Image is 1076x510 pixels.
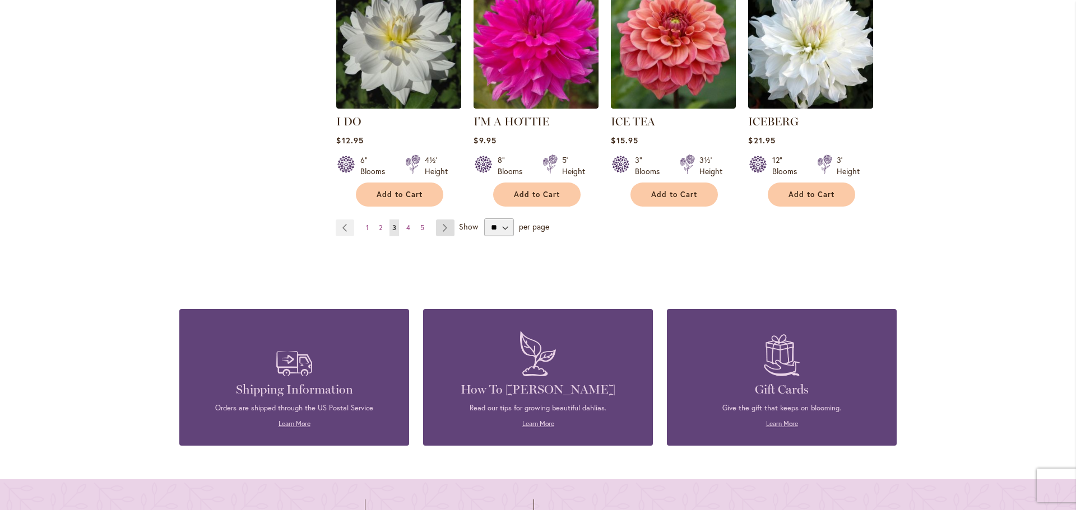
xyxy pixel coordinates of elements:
[748,135,775,146] span: $21.95
[196,382,392,397] h4: Shipping Information
[522,419,554,428] a: Learn More
[611,100,736,111] a: ICE TEA
[392,223,396,232] span: 3
[474,115,549,128] a: I'M A HOTTIE
[440,382,636,397] h4: How To [PERSON_NAME]
[611,135,638,146] span: $15.95
[684,382,880,397] h4: Gift Cards
[336,135,363,146] span: $12.95
[684,403,880,413] p: Give the gift that keeps on blooming.
[789,190,834,199] span: Add to Cart
[406,223,410,232] span: 4
[377,190,423,199] span: Add to Cart
[699,155,722,177] div: 3½' Height
[635,155,666,177] div: 3" Blooms
[366,223,369,232] span: 1
[766,419,798,428] a: Learn More
[514,190,560,199] span: Add to Cart
[336,115,361,128] a: I DO
[8,470,40,502] iframe: Launch Accessibility Center
[425,155,448,177] div: 4½' Height
[493,183,581,207] button: Add to Cart
[630,183,718,207] button: Add to Cart
[474,100,599,111] a: I'm A Hottie
[748,100,873,111] a: ICEBERG
[459,221,478,232] span: Show
[360,155,392,177] div: 6" Blooms
[440,403,636,413] p: Read our tips for growing beautiful dahlias.
[420,223,424,232] span: 5
[379,223,382,232] span: 2
[837,155,860,177] div: 3' Height
[748,115,799,128] a: ICEBERG
[768,183,855,207] button: Add to Cart
[336,100,461,111] a: I DO
[562,155,585,177] div: 5' Height
[418,219,427,236] a: 5
[519,221,549,232] span: per page
[474,135,496,146] span: $9.95
[363,219,372,236] a: 1
[196,403,392,413] p: Orders are shipped through the US Postal Service
[611,115,655,128] a: ICE TEA
[279,419,310,428] a: Learn More
[403,219,413,236] a: 4
[772,155,804,177] div: 12" Blooms
[356,183,443,207] button: Add to Cart
[651,190,697,199] span: Add to Cart
[498,155,529,177] div: 8" Blooms
[376,219,385,236] a: 2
